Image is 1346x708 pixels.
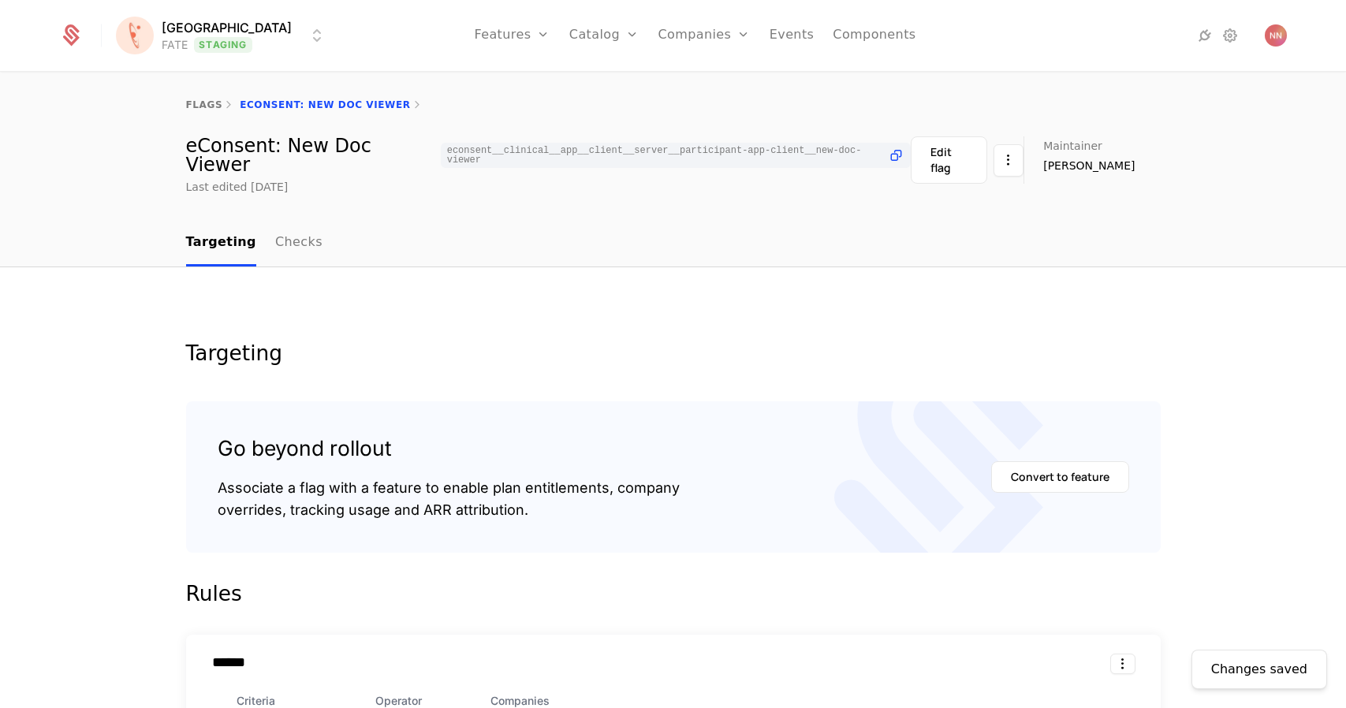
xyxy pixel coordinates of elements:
[186,343,1161,363] div: Targeting
[1265,24,1287,47] button: Open user button
[930,144,968,176] div: Edit flag
[218,433,680,464] div: Go beyond rollout
[1221,26,1240,45] a: Settings
[1043,140,1102,151] span: Maintainer
[194,37,252,53] span: Staging
[121,18,326,53] button: Select environment
[186,220,256,266] a: Targeting
[186,220,323,266] ul: Choose Sub Page
[218,477,680,521] div: Associate a flag with a feature to enable plan entitlements, company overrides, tracking usage an...
[162,37,188,53] div: FATE
[1265,24,1287,47] img: Nenad Nastasic
[911,136,987,184] button: Edit flag
[1110,654,1135,674] button: Select action
[991,461,1129,493] button: Convert to feature
[162,18,292,37] span: [GEOGRAPHIC_DATA]
[116,17,154,54] img: Florence
[1211,660,1307,679] div: Changes saved
[994,136,1023,184] button: Select action
[186,179,289,195] div: Last edited [DATE]
[1043,158,1135,173] span: [PERSON_NAME]
[186,136,912,174] div: eConsent: New Doc Viewer
[1195,26,1214,45] a: Integrations
[447,146,882,165] span: econsent__clinical__app__client__server__participant-app-client__new-doc-viewer
[275,220,323,266] a: Checks
[186,578,1161,609] div: Rules
[186,220,1161,266] nav: Main
[186,99,223,110] a: flags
